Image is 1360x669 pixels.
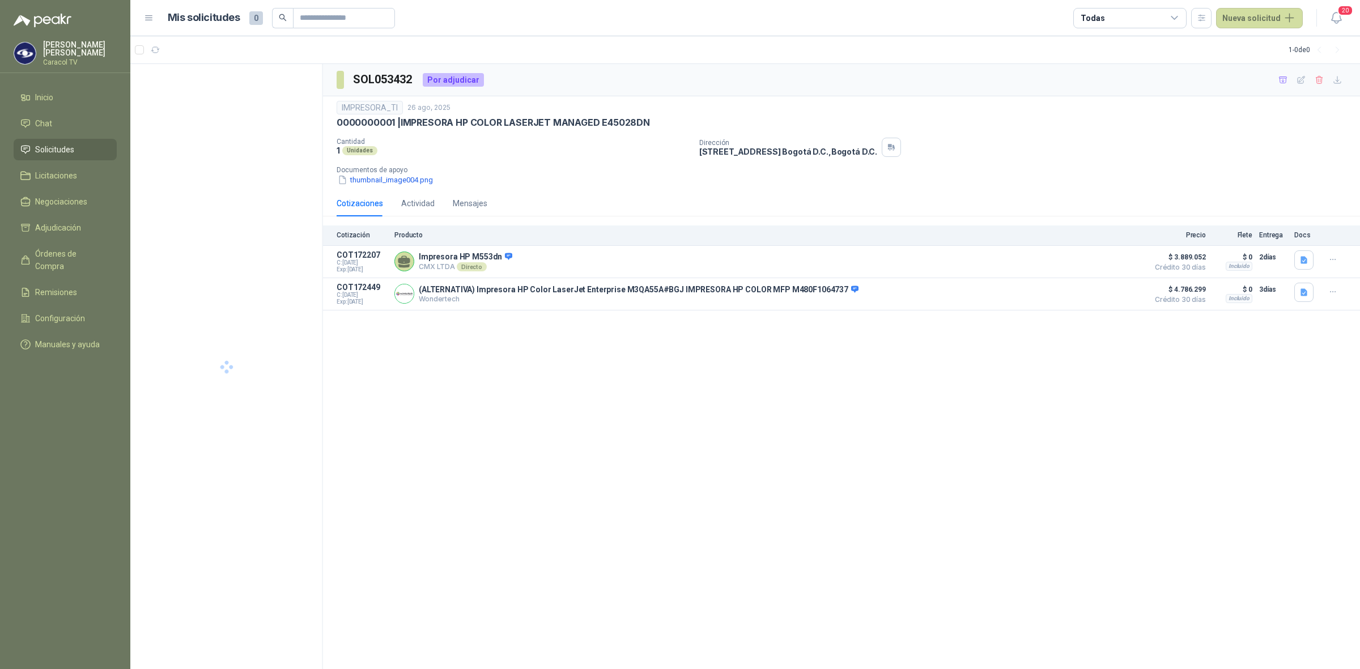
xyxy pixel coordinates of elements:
div: Todas [1081,12,1104,24]
p: 3 días [1259,283,1287,296]
p: Cotización [337,231,388,239]
a: Órdenes de Compra [14,243,117,277]
p: Flete [1213,231,1252,239]
p: [STREET_ADDRESS] Bogotá D.C. , Bogotá D.C. [699,147,877,156]
img: Company Logo [14,42,36,64]
span: Inicio [35,91,53,104]
p: 2 días [1259,250,1287,264]
a: Licitaciones [14,165,117,186]
span: Crédito 30 días [1149,296,1206,303]
span: Solicitudes [35,143,74,156]
p: CMX LTDA [419,262,512,271]
div: Mensajes [453,197,487,210]
p: Impresora HP M553dn [419,252,512,262]
p: Producto [394,231,1142,239]
p: Entrega [1259,231,1287,239]
span: 0 [249,11,263,25]
span: Chat [35,117,52,130]
a: Manuales y ayuda [14,334,117,355]
div: 1 - 0 de 0 [1289,41,1346,59]
h1: Mis solicitudes [168,10,240,26]
span: $ 4.786.299 [1149,283,1206,296]
span: C: [DATE] [337,259,388,266]
p: COT172207 [337,250,388,259]
p: Precio [1149,231,1206,239]
div: Cotizaciones [337,197,383,210]
p: 26 ago, 2025 [407,103,450,113]
p: $ 0 [1213,250,1252,264]
button: thumbnail_image004.png [337,174,434,186]
span: Remisiones [35,286,77,299]
div: Incluido [1226,294,1252,303]
img: Logo peakr [14,14,71,27]
button: 20 [1326,8,1346,28]
p: COT172449 [337,283,388,292]
p: 0000000001 | IMPRESORA HP COLOR LASERJET MANAGED E45028DN [337,117,650,129]
span: $ 3.889.052 [1149,250,1206,264]
p: Cantidad [337,138,690,146]
p: Documentos de apoyo [337,166,1355,174]
img: Company Logo [395,284,414,303]
div: IMPRESORA_TI [337,101,403,114]
p: Wondertech [419,295,858,303]
span: Configuración [35,312,85,325]
div: Directo [457,262,487,271]
p: Caracol TV [43,59,117,66]
span: Manuales y ayuda [35,338,100,351]
span: Exp: [DATE] [337,266,388,273]
span: C: [DATE] [337,292,388,299]
h3: SOL053432 [353,71,414,88]
p: Dirección [699,139,877,147]
p: Docs [1294,231,1317,239]
span: search [279,14,287,22]
div: Unidades [342,146,377,155]
p: $ 0 [1213,283,1252,296]
span: Órdenes de Compra [35,248,106,272]
button: Nueva solicitud [1216,8,1303,28]
div: Incluido [1226,262,1252,271]
span: Licitaciones [35,169,77,182]
a: Remisiones [14,282,117,303]
p: [PERSON_NAME] [PERSON_NAME] [43,41,117,57]
span: Exp: [DATE] [337,299,388,305]
span: Crédito 30 días [1149,264,1206,271]
p: 1 [337,146,340,155]
a: Adjudicación [14,217,117,238]
a: Configuración [14,308,117,329]
div: Por adjudicar [423,73,484,87]
span: 20 [1337,5,1353,16]
a: Chat [14,113,117,134]
p: (ALTERNATIVA) Impresora HP Color LaserJet Enterprise M3QA55A#BGJ IMPRESORA HP COLOR MFP M480F1064737 [419,285,858,295]
div: Actividad [401,197,435,210]
span: Adjudicación [35,221,81,234]
a: Inicio [14,87,117,108]
a: Negociaciones [14,191,117,212]
span: Negociaciones [35,195,87,208]
a: Solicitudes [14,139,117,160]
